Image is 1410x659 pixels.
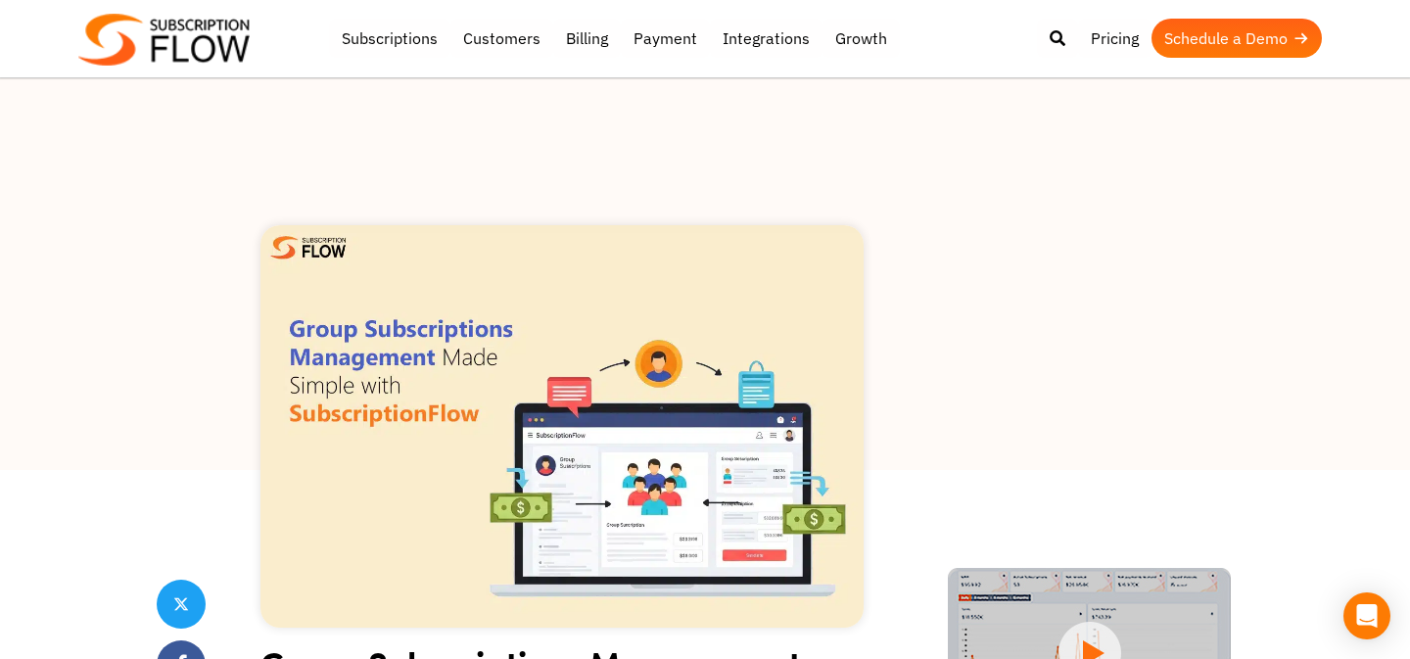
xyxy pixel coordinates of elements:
[621,19,710,58] a: Payment
[1151,19,1322,58] a: Schedule a Demo
[710,19,822,58] a: Integrations
[553,19,621,58] a: Billing
[260,225,864,628] img: Group Subscriptions Management
[1343,592,1390,639] div: Open Intercom Messenger
[1078,19,1151,58] a: Pricing
[822,19,900,58] a: Growth
[450,19,553,58] a: Customers
[329,19,450,58] a: Subscriptions
[78,14,250,66] img: Subscriptionflow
